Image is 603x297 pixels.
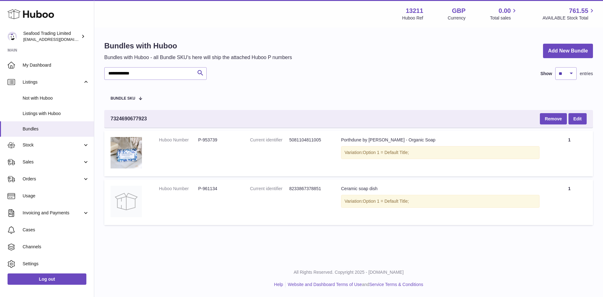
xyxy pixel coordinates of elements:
span: Channels [23,244,89,250]
button: Remove [540,113,567,124]
div: Variation: [341,146,540,159]
label: Show [541,71,552,77]
dd: 8233867378851 [289,186,329,192]
div: Seafood Trading Limited [23,30,80,42]
div: Variation: [341,195,540,208]
a: Add New Bundle [543,44,593,58]
span: Option 1 = Default Title; [363,150,409,155]
a: Service Terms & Conditions [369,282,423,287]
div: Ceramic soap dish [341,186,540,192]
dt: Huboo Number [159,137,198,143]
span: [EMAIL_ADDRESS][DOMAIN_NAME] [23,37,92,42]
li: and [285,282,423,288]
span: 0.00 [499,7,511,15]
div: Currency [448,15,466,21]
dt: Current identifier [250,137,289,143]
span: Usage [23,193,89,199]
strong: GBP [452,7,465,15]
span: Not with Huboo [23,95,89,101]
span: Listings [23,79,83,85]
td: 1 [546,131,593,176]
span: Option 1 = Default Title; [363,199,409,204]
a: Help [274,282,283,287]
img: Porthdune by Jill Stein - Organic Soap [111,137,142,168]
span: entries [580,71,593,77]
a: 0.00 Total sales [490,7,518,21]
span: Total sales [490,15,518,21]
span: Stock [23,142,83,148]
span: Orders [23,176,83,182]
p: All Rights Reserved. Copyright 2025 - [DOMAIN_NAME] [99,269,598,275]
span: Bundle SKU [111,96,135,101]
p: Bundles with Huboo - all Bundle SKU's here will ship the attached Huboo P numbers [104,54,292,61]
span: Bundles [23,126,89,132]
dd: P-961134 [198,186,237,192]
a: Log out [8,273,86,285]
span: Sales [23,159,83,165]
span: Invoicing and Payments [23,210,83,216]
img: Ceramic soap dish [111,186,142,217]
span: 761.55 [569,7,588,15]
span: Listings with Huboo [23,111,89,117]
dt: Current identifier [250,186,289,192]
span: My Dashboard [23,62,89,68]
span: Settings [23,261,89,267]
a: Edit [568,113,587,124]
div: Huboo Ref [402,15,423,21]
a: Website and Dashboard Terms of Use [288,282,362,287]
span: Cases [23,227,89,233]
dt: Huboo Number [159,186,198,192]
strong: 13211 [406,7,423,15]
a: 761.55 AVAILABLE Stock Total [542,7,595,21]
img: online@rickstein.com [8,32,17,41]
h1: Bundles with Huboo [104,41,292,51]
dd: 5081104811005 [289,137,329,143]
dd: P-953739 [198,137,237,143]
td: 1 [546,179,593,225]
div: Porthdune by [PERSON_NAME] - Organic Soap [341,137,540,143]
span: AVAILABLE Stock Total [542,15,595,21]
span: 7324690677923 [111,115,147,122]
